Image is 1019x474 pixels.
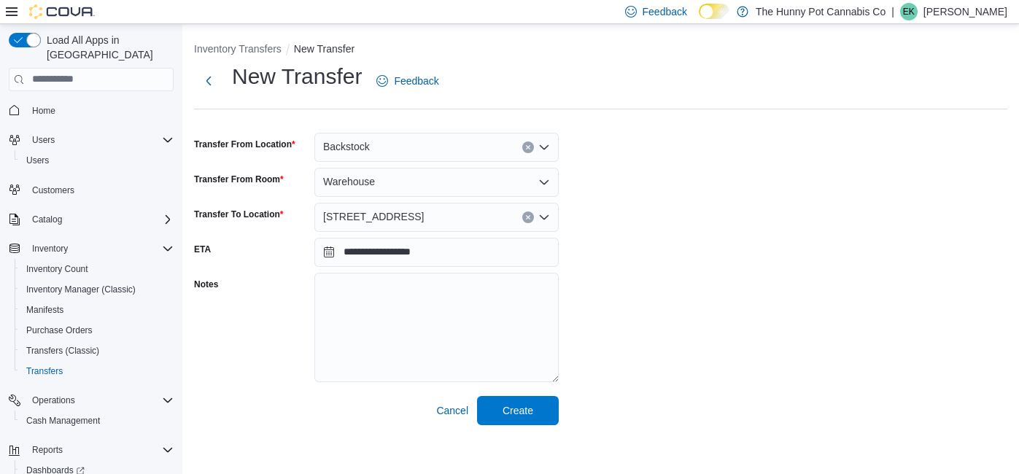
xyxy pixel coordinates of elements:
span: Customers [26,181,174,199]
button: Clear input [522,141,534,153]
span: Manifests [26,304,63,316]
span: Inventory Count [26,263,88,275]
label: Transfer From Location [194,139,295,150]
nav: An example of EuiBreadcrumbs [194,42,1007,59]
a: Feedback [371,66,444,96]
button: Users [15,150,179,171]
button: Inventory [26,240,74,257]
button: Users [26,131,61,149]
button: Operations [3,390,179,411]
a: Customers [26,182,80,199]
button: Open list of options [538,211,550,223]
span: Feedback [394,74,438,88]
a: Transfers [20,362,69,380]
button: Create [477,396,559,425]
button: Open list of options [538,141,550,153]
span: EK [903,3,915,20]
span: Transfers [26,365,63,377]
a: Cash Management [20,412,106,430]
button: Inventory Transfers [194,43,282,55]
span: Warehouse [323,173,375,190]
button: Inventory Count [15,259,179,279]
button: Open list of options [538,176,550,188]
button: Clear input [522,211,534,223]
span: Cash Management [20,412,174,430]
button: Users [3,130,179,150]
span: Transfers (Classic) [20,342,174,360]
span: Home [26,101,174,120]
a: Inventory Count [20,260,94,278]
p: The Hunny Pot Cannabis Co [756,3,886,20]
p: | [891,3,894,20]
button: Inventory [3,238,179,259]
button: Operations [26,392,81,409]
button: Transfers [15,361,179,381]
button: Home [3,100,179,121]
span: Reports [26,441,174,459]
a: Inventory Manager (Classic) [20,281,142,298]
p: [PERSON_NAME] [923,3,1007,20]
button: Catalog [3,209,179,230]
span: Purchase Orders [26,325,93,336]
button: Cancel [430,396,474,425]
span: Purchase Orders [20,322,174,339]
span: [STREET_ADDRESS] [323,208,424,225]
span: Users [32,134,55,146]
span: Customers [32,184,74,196]
img: Cova [29,4,95,19]
span: Transfers [20,362,174,380]
button: Reports [26,441,69,459]
label: Transfer To Location [194,209,283,220]
button: Customers [3,179,179,201]
span: Cancel [436,403,468,418]
span: Backstock [323,138,370,155]
span: Load All Apps in [GEOGRAPHIC_DATA] [41,33,174,62]
a: Home [26,102,61,120]
span: Manifests [20,301,174,319]
button: Inventory Manager (Classic) [15,279,179,300]
label: Notes [194,279,218,290]
button: Purchase Orders [15,320,179,341]
span: Catalog [32,214,62,225]
button: New Transfer [294,43,354,55]
span: Inventory [26,240,174,257]
span: Transfers (Classic) [26,345,99,357]
input: Press the down key to open a popover containing a calendar. [314,238,559,267]
input: Dark Mode [699,4,729,19]
span: Catalog [26,211,174,228]
span: Users [26,131,174,149]
button: Transfers (Classic) [15,341,179,361]
a: Purchase Orders [20,322,98,339]
div: Elizabeth Kettlehut [900,3,918,20]
label: Transfer From Room [194,174,284,185]
span: Inventory Count [20,260,174,278]
button: Next [194,66,223,96]
span: Operations [26,392,174,409]
span: Home [32,105,55,117]
span: Inventory [32,243,68,255]
button: Manifests [15,300,179,320]
span: Reports [32,444,63,456]
span: Create [503,403,533,418]
a: Manifests [20,301,69,319]
span: Operations [32,395,75,406]
span: Inventory Manager (Classic) [26,284,136,295]
span: Users [26,155,49,166]
button: Catalog [26,211,68,228]
span: Feedback [643,4,687,19]
label: ETA [194,244,211,255]
a: Transfers (Classic) [20,342,105,360]
span: Cash Management [26,415,100,427]
a: Users [20,152,55,169]
button: Cash Management [15,411,179,431]
span: Inventory Manager (Classic) [20,281,174,298]
h1: New Transfer [232,62,362,91]
button: Reports [3,440,179,460]
span: Users [20,152,174,169]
